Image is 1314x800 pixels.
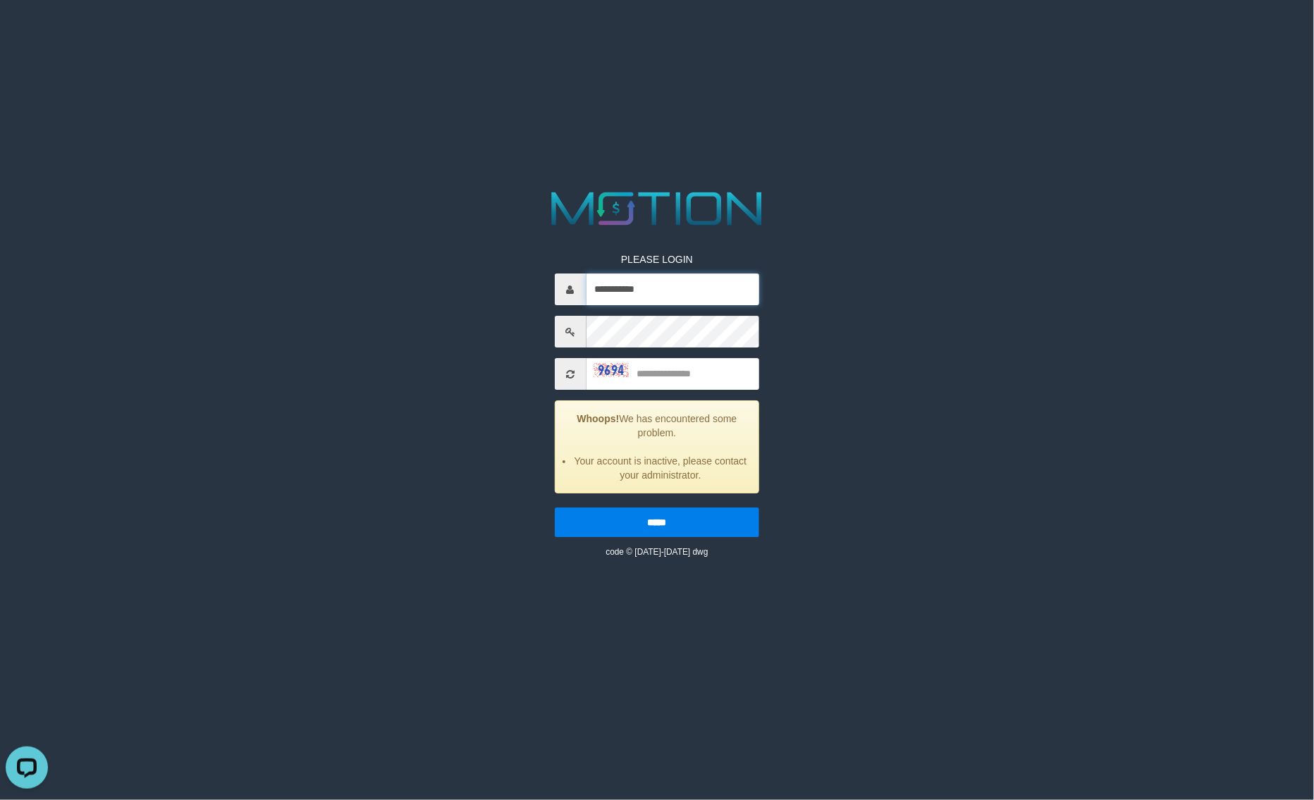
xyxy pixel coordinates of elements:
[577,413,620,424] strong: Whoops!
[606,547,708,557] small: code © [DATE]-[DATE] dwg
[542,186,772,231] img: MOTION_logo.png
[6,6,48,48] button: Open LiveChat chat widget
[594,363,629,377] img: captcha
[555,252,760,266] p: PLEASE LOGIN
[573,454,749,482] li: Your account is inactive, please contact your administrator.
[555,400,760,493] div: We has encountered some problem.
